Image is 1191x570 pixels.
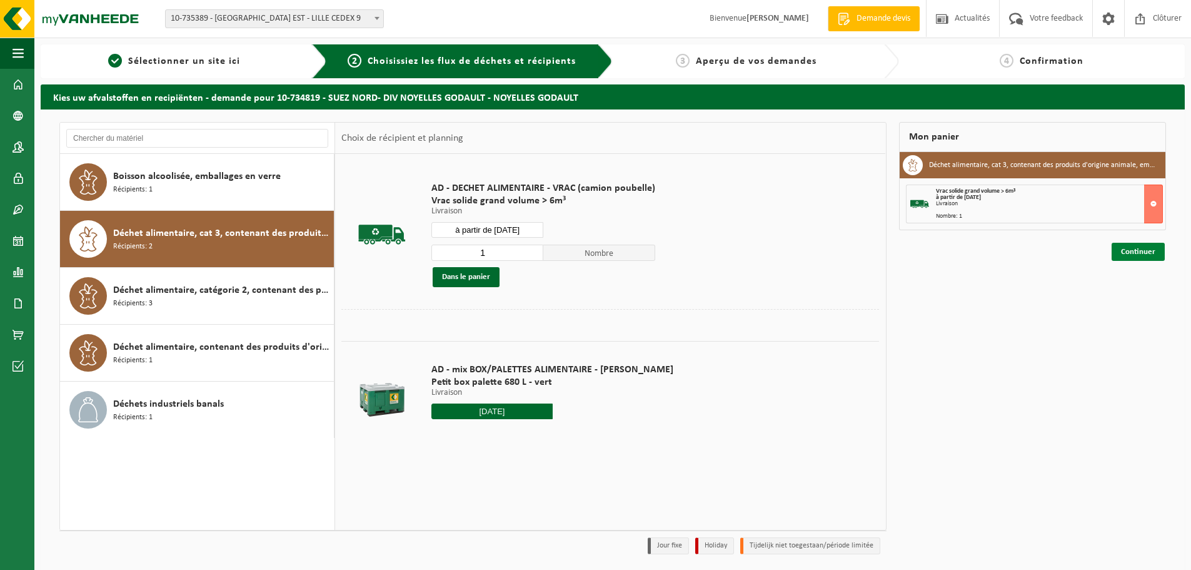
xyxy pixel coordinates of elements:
span: 3 [676,54,690,68]
span: Confirmation [1020,56,1083,66]
button: Déchet alimentaire, catégorie 2, contenant des produits d'origine animale, emballage mélangé Réci... [60,268,334,325]
span: Choisissiez les flux de déchets et récipients [368,56,576,66]
div: Mon panier [899,122,1167,152]
button: Boisson alcoolisée, emballages en verre Récipients: 1 [60,154,334,211]
div: Livraison [936,201,1163,207]
span: 10-735389 - SUEZ RV NORD EST - LILLE CEDEX 9 [165,9,384,28]
span: Récipients: 1 [113,184,153,196]
a: 1Sélectionner un site ici [47,54,302,69]
span: 1 [108,54,122,68]
span: Déchet alimentaire, cat 3, contenant des produits d'origine animale, emballage synthétique [113,226,331,241]
span: 10-735389 - SUEZ RV NORD EST - LILLE CEDEX 9 [166,10,383,28]
button: Déchet alimentaire, contenant des produits d'origine animale, non emballé, catégorie 3 Récipients: 1 [60,325,334,382]
span: Aperçu de vos demandes [696,56,817,66]
li: Holiday [695,537,734,554]
div: Choix de récipient et planning [335,123,470,154]
button: Déchets industriels banals Récipients: 1 [60,382,334,438]
strong: à partir de [DATE] [936,194,981,201]
a: Demande devis [828,6,920,31]
strong: [PERSON_NAME] [746,14,809,23]
h2: Kies uw afvalstoffen en recipiënten - demande pour 10-734819 - SUEZ NORD- DIV NOYELLES GODAULT - ... [41,84,1185,109]
button: Dans le panier [433,267,500,287]
span: 4 [1000,54,1013,68]
span: Déchets industriels banals [113,397,224,412]
span: 2 [348,54,361,68]
span: Boisson alcoolisée, emballages en verre [113,169,281,184]
span: AD - DECHET ALIMENTAIRE - VRAC (camion poubelle) [431,182,655,195]
a: Continuer [1112,243,1165,261]
span: Sélectionner un site ici [128,56,240,66]
span: Récipients: 1 [113,412,153,424]
span: Petit box palette 680 L - vert [431,376,673,389]
span: Demande devis [853,13,913,25]
li: Tijdelijk niet toegestaan/période limitée [740,537,880,554]
span: Récipients: 1 [113,355,153,367]
input: Chercher du matériel [66,129,328,148]
p: Livraison [431,389,673,397]
span: AD - mix BOX/PALETTES ALIMENTAIRE - [PERSON_NAME] [431,364,673,376]
input: Sélectionnez date [431,222,543,238]
span: Nombre [543,245,655,261]
input: Sélectionnez date [431,404,553,419]
button: Déchet alimentaire, cat 3, contenant des produits d'origine animale, emballage synthétique Récipi... [60,211,334,268]
span: Récipients: 2 [113,241,153,253]
span: Déchet alimentaire, contenant des produits d'origine animale, non emballé, catégorie 3 [113,340,331,355]
span: Vrac solide grand volume > 6m³ [936,188,1015,195]
span: Déchet alimentaire, catégorie 2, contenant des produits d'origine animale, emballage mélangé [113,283,331,298]
li: Jour fixe [648,537,689,554]
p: Livraison [431,207,655,216]
div: Nombre: 1 [936,213,1163,220]
h3: Déchet alimentaire, cat 3, contenant des produits d'origine animale, emballage synthétique [929,155,1157,175]
span: Vrac solide grand volume > 6m³ [431,195,655,207]
span: Récipients: 3 [113,298,153,310]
